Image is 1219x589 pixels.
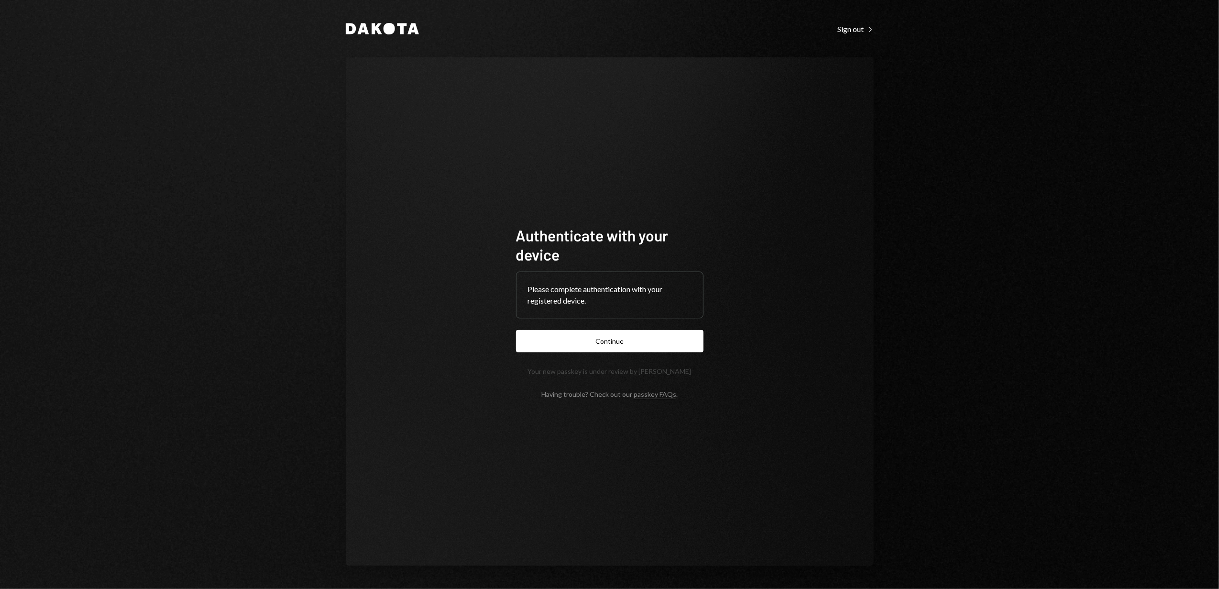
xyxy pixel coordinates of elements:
h1: Authenticate with your device [516,226,703,264]
div: Sign out [838,24,874,34]
a: Sign out [838,23,874,34]
div: Having trouble? Check out our . [541,390,678,398]
a: passkey FAQs [634,390,676,399]
button: Continue [516,330,703,352]
div: Please complete authentication with your registered device. [528,284,692,306]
